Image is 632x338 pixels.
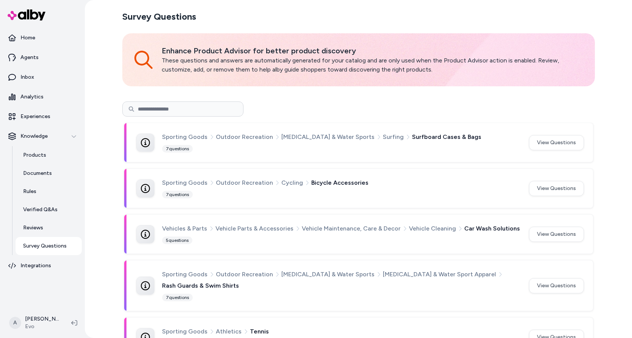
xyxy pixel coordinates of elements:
[162,56,583,74] p: These questions and answers are automatically generated for your catalog and are only used when t...
[16,182,82,201] a: Rules
[23,151,46,159] p: Products
[20,113,50,120] p: Experiences
[3,127,82,145] button: Knowledge
[162,145,193,153] div: 7 questions
[281,269,375,279] span: [MEDICAL_DATA] & Water Sports
[162,132,208,142] span: Sporting Goods
[302,224,401,234] span: Vehicle Maintenance, Care & Decor
[16,219,82,237] a: Reviews
[8,9,45,20] img: alby Logo
[20,54,39,61] p: Agents
[162,191,193,198] div: 7 questions
[216,132,273,142] span: Outdoor Recreation
[9,317,21,329] span: A
[3,257,82,275] a: Integrations
[162,237,192,244] div: 5 questions
[529,227,584,242] button: View Questions
[281,132,375,142] span: [MEDICAL_DATA] & Water Sports
[16,146,82,164] a: Products
[162,224,207,234] span: Vehicles & Parts
[216,178,273,188] span: Outdoor Recreation
[23,170,52,177] p: Documents
[409,224,456,234] span: Vehicle Cleaning
[216,269,273,279] span: Outdoor Recreation
[3,29,82,47] a: Home
[5,311,65,335] button: A[PERSON_NAME]Evo
[3,88,82,106] a: Analytics
[281,178,303,188] span: Cycling
[162,269,208,279] span: Sporting Goods
[162,45,583,56] p: Enhance Product Advisor for better product discovery
[20,132,48,140] p: Knowledge
[215,224,293,234] span: Vehicle Parts & Accessories
[16,237,82,255] a: Survey Questions
[23,188,36,195] p: Rules
[3,68,82,86] a: Inbox
[162,294,193,301] div: 7 questions
[464,224,520,234] span: Car Wash Solutions
[216,327,242,336] span: Athletics
[412,132,481,142] span: Surfboard Cases & Bags
[20,34,35,42] p: Home
[20,73,34,81] p: Inbox
[383,269,496,279] span: [MEDICAL_DATA] & Water Sport Apparel
[162,281,239,291] span: Rash Guards & Swim Shirts
[20,93,44,101] p: Analytics
[25,323,59,330] span: Evo
[122,11,196,23] h2: Survey Questions
[529,278,584,293] button: View Questions
[3,48,82,67] a: Agents
[529,181,584,196] button: View Questions
[250,327,269,336] span: Tennis
[25,315,59,323] p: [PERSON_NAME]
[20,262,51,269] p: Integrations
[383,132,404,142] span: Surfing
[16,164,82,182] a: Documents
[529,135,584,150] button: View Questions
[16,201,82,219] a: Verified Q&As
[3,107,82,126] a: Experiences
[23,224,43,232] p: Reviews
[23,206,58,213] p: Verified Q&As
[162,178,208,188] span: Sporting Goods
[162,327,208,336] span: Sporting Goods
[23,242,67,250] p: Survey Questions
[311,178,368,188] span: Bicycle Accessories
